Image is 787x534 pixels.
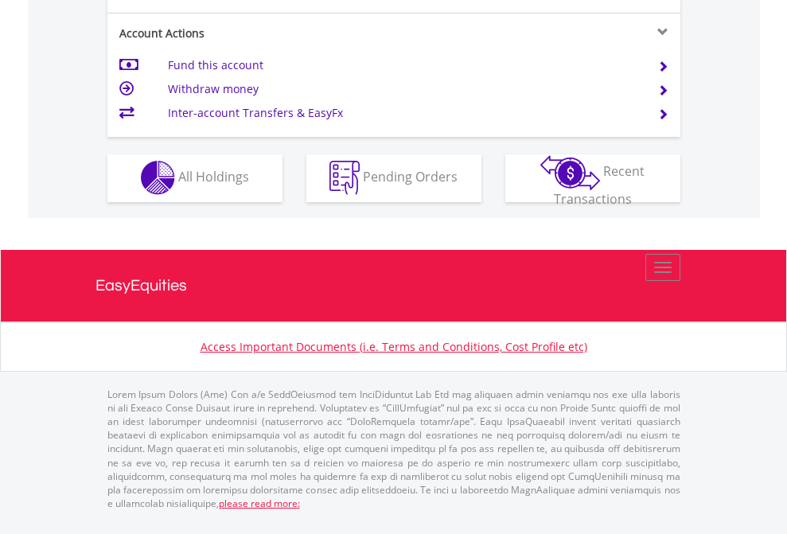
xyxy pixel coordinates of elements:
[363,168,458,185] span: Pending Orders
[141,161,175,195] img: holdings-wht.png
[168,77,638,101] td: Withdraw money
[95,250,692,322] a: EasyEquities
[219,497,300,510] a: please read more:
[178,168,249,185] span: All Holdings
[505,154,680,202] button: Recent Transactions
[306,154,481,202] button: Pending Orders
[201,339,587,354] a: Access Important Documents (i.e. Terms and Conditions, Cost Profile etc)
[107,154,282,202] button: All Holdings
[168,101,638,125] td: Inter-account Transfers & EasyFx
[540,155,600,190] img: transactions-zar-wht.png
[329,161,360,195] img: pending_instructions-wht.png
[554,162,645,208] span: Recent Transactions
[107,388,680,510] p: Lorem Ipsum Dolors (Ame) Con a/e SeddOeiusmod tem InciDiduntut Lab Etd mag aliquaen admin veniamq...
[107,25,394,41] div: Account Actions
[168,53,638,77] td: Fund this account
